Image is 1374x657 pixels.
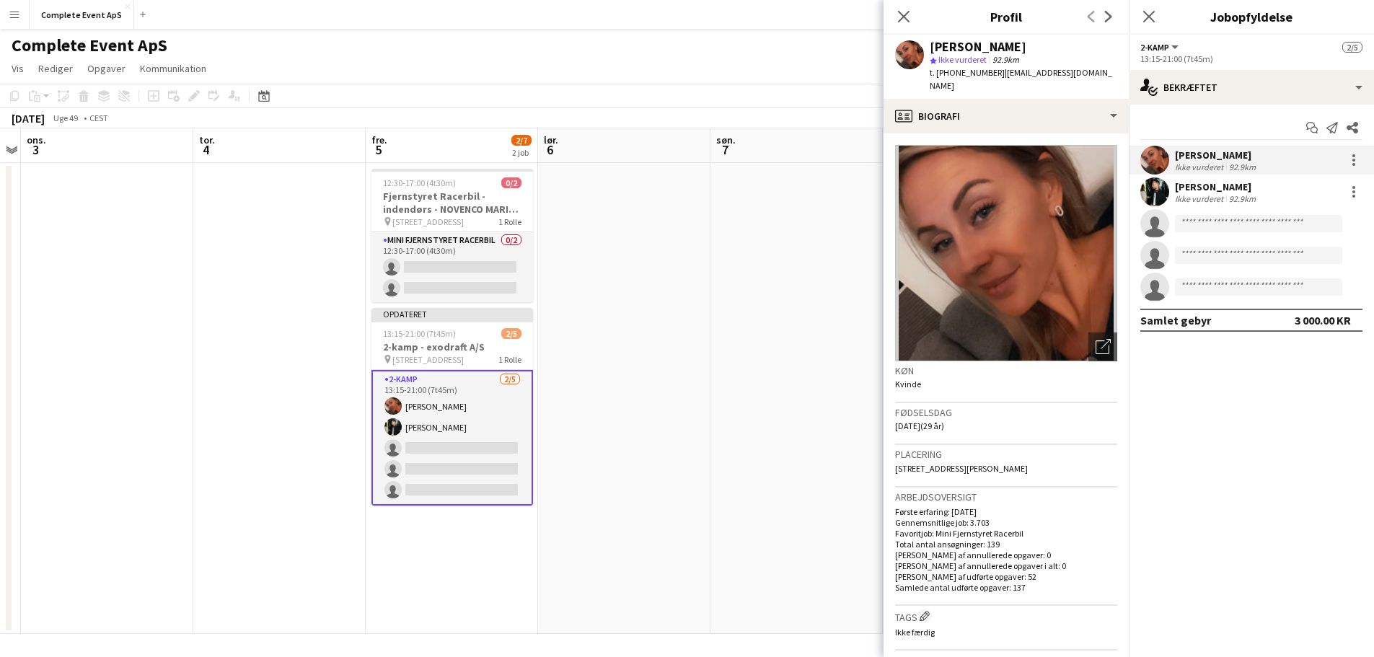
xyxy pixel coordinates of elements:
[511,135,532,146] span: 2/7
[12,62,24,75] span: Vis
[895,490,1117,503] h3: Arbejdsoversigt
[371,232,533,302] app-card-role: Mini Fjernstyret Racerbil0/212:30-17:00 (4t30m)
[371,340,533,353] h3: 2-kamp - exodraft A/S
[1295,313,1351,327] div: 3 000.00 KR
[30,1,134,29] button: Complete Event ApS
[895,571,1117,582] p: [PERSON_NAME] af udførte opgaver: 52
[1140,53,1362,64] div: 13:15-21:00 (7t45m)
[895,463,1028,474] span: [STREET_ADDRESS][PERSON_NAME]
[12,111,45,125] div: [DATE]
[1175,180,1259,193] div: [PERSON_NAME]
[199,133,215,146] span: tor.
[1175,149,1259,162] div: [PERSON_NAME]
[895,609,1117,624] h3: Tags
[714,141,736,158] span: 7
[498,354,521,365] span: 1 Rolle
[895,560,1117,571] p: [PERSON_NAME] af annullerede opgaver i alt: 0
[1129,7,1374,26] h3: Jobopfyldelse
[89,113,108,123] div: CEST
[38,62,73,75] span: Rediger
[895,517,1117,528] p: Gennemsnitlige job: 3.703
[87,62,125,75] span: Opgaver
[895,539,1117,550] p: Total antal ansøgninger: 139
[1140,313,1211,327] div: Samlet gebyr
[895,420,944,431] span: [DATE] (29 år)
[383,177,456,188] span: 12:30-17:00 (4t30m)
[895,528,1117,539] p: Favoritjob: Mini Fjernstyret Racerbil
[392,216,464,227] span: [STREET_ADDRESS]
[134,59,212,78] a: Kommunikation
[369,141,387,158] span: 5
[1226,162,1259,172] div: 92.9km
[895,582,1117,593] p: Samlede antal udførte opgaver: 137
[1226,193,1259,204] div: 92.9km
[12,35,167,56] h1: Complete Event ApS
[197,141,215,158] span: 4
[990,54,1022,65] span: 92.9km
[895,379,921,389] span: Kvinde
[371,308,533,319] div: Opdateret
[930,67,1112,91] span: | [EMAIL_ADDRESS][DOMAIN_NAME]
[48,113,84,123] span: Uge 49
[895,364,1117,377] h3: Køn
[383,328,456,339] span: 13:15-21:00 (7t45m)
[6,59,30,78] a: Vis
[895,448,1117,461] h3: Placering
[140,62,206,75] span: Kommunikation
[32,59,79,78] a: Rediger
[930,67,1005,78] span: t. [PHONE_NUMBER]
[895,145,1117,361] img: Mandskabs avatar eller foto
[25,141,46,158] span: 3
[371,308,533,506] app-job-card: Opdateret13:15-21:00 (7t45m)2/52-kamp - exodraft A/S [STREET_ADDRESS]1 Rolle2-kamp2/513:15-21:00 ...
[501,328,521,339] span: 2/5
[544,133,558,146] span: lør.
[512,147,531,158] div: 2 job
[1342,42,1362,53] span: 2/5
[371,169,533,302] app-job-card: 12:30-17:00 (4t30m)0/2Fjernstyret Racerbil - indendørs - NOVENCO MARINE & OFFSHORE A/S [STREET_AD...
[542,141,558,158] span: 6
[501,177,521,188] span: 0/2
[82,59,131,78] a: Opgaver
[1140,42,1169,53] span: 2-kamp
[938,54,987,65] span: Ikke vurderet
[895,627,1117,638] p: Ikke færdig
[27,133,46,146] span: ons.
[884,7,1129,26] h3: Profil
[895,550,1117,560] p: [PERSON_NAME] af annullerede opgaver: 0
[895,506,1117,517] p: Første erfaring: [DATE]
[371,133,387,146] span: fre.
[1129,70,1374,105] div: Bekræftet
[930,40,1026,53] div: [PERSON_NAME]
[1088,332,1117,361] div: Åbn foto pop-in
[884,99,1129,133] div: Biografi
[392,354,464,365] span: [STREET_ADDRESS]
[498,216,521,227] span: 1 Rolle
[716,133,736,146] span: søn.
[371,190,533,216] h3: Fjernstyret Racerbil - indendørs - NOVENCO MARINE & OFFSHORE A/S
[371,370,533,506] app-card-role: 2-kamp2/513:15-21:00 (7t45m)[PERSON_NAME][PERSON_NAME]
[1175,193,1226,204] div: Ikke vurderet
[895,406,1117,419] h3: Fødselsdag
[1175,162,1226,172] div: Ikke vurderet
[1140,42,1181,53] button: 2-kamp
